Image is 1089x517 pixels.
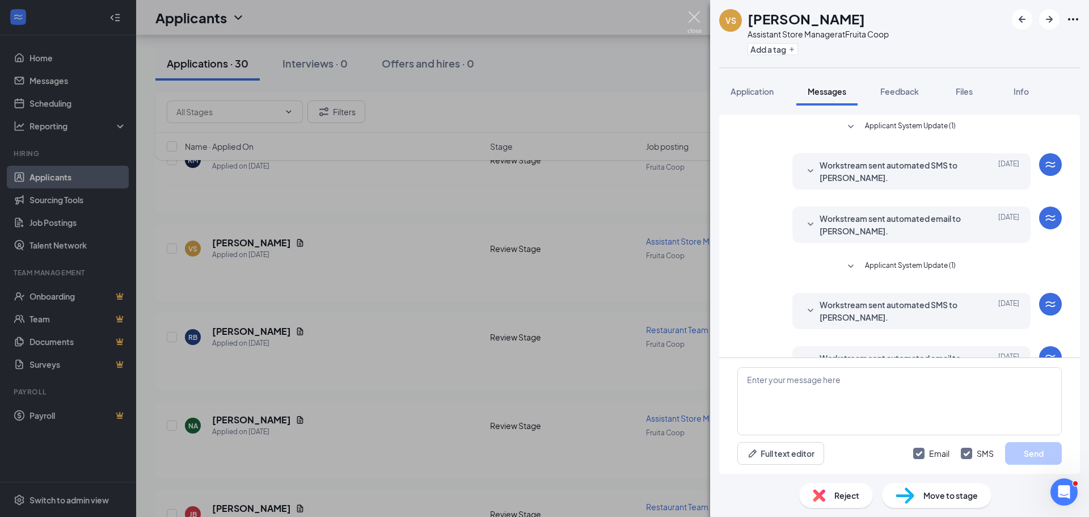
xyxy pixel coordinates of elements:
span: [DATE] [998,212,1019,237]
svg: Ellipses [1066,12,1080,26]
span: Info [1014,86,1029,96]
span: Application [731,86,774,96]
button: Send [1005,442,1062,465]
svg: WorkstreamLogo [1044,211,1057,225]
span: Applicant System Update (1) [865,260,956,274]
span: Move to stage [923,489,978,502]
svg: SmallChevronDown [844,260,858,274]
div: VS [725,15,736,26]
svg: Pen [747,448,758,459]
span: Applicant System Update (1) [865,120,956,134]
iframe: Intercom live chat [1050,478,1078,506]
span: Workstream sent automated SMS to [PERSON_NAME]. [820,299,968,323]
span: Feedback [880,86,919,96]
span: [DATE] [998,299,1019,323]
span: Reject [834,489,859,502]
button: SmallChevronDownApplicant System Update (1) [844,120,956,134]
svg: SmallChevronDown [844,120,858,134]
button: ArrowLeftNew [1012,9,1032,30]
span: Workstream sent automated email to [PERSON_NAME]. [820,212,968,237]
svg: WorkstreamLogo [1044,297,1057,311]
svg: WorkstreamLogo [1044,351,1057,364]
span: Files [956,86,973,96]
button: PlusAdd a tag [748,43,798,55]
span: Workstream sent automated email to [PERSON_NAME]. [820,352,968,377]
svg: SmallChevronDown [804,304,817,318]
svg: SmallChevronDown [804,218,817,232]
span: [DATE] [998,352,1019,377]
svg: ArrowRight [1042,12,1056,26]
button: ArrowRight [1039,9,1060,30]
svg: Plus [788,46,795,53]
span: Messages [808,86,846,96]
span: Workstream sent automated SMS to [PERSON_NAME]. [820,159,968,184]
button: SmallChevronDownApplicant System Update (1) [844,260,956,274]
svg: ArrowLeftNew [1015,12,1029,26]
span: [DATE] [998,159,1019,184]
svg: SmallChevronDown [804,165,817,178]
svg: WorkstreamLogo [1044,158,1057,171]
button: Full text editorPen [737,442,824,465]
h1: [PERSON_NAME] [748,9,865,28]
div: Assistant Store Manager at Fruita Coop [748,28,889,40]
